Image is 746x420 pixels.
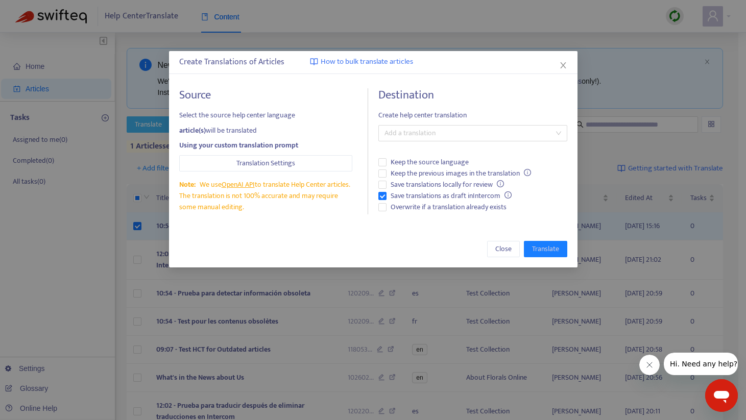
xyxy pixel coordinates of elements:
span: Translation Settings [236,158,295,169]
h4: Destination [378,88,567,102]
div: We use to translate Help Center articles. The translation is not 100% accurate and may require so... [179,179,352,213]
span: Close [495,243,512,255]
span: info-circle [504,191,511,199]
button: Close [558,60,569,71]
div: Using your custom translation prompt [179,140,352,151]
img: image-link [310,58,318,66]
span: Keep the source language [387,157,473,168]
span: Save translations locally for review [387,179,508,190]
iframe: Close message [639,355,660,375]
span: info-circle [496,180,503,187]
button: Translate [524,241,567,257]
span: Select the source help center language [179,110,352,121]
button: Close [487,241,520,257]
h4: Source [179,88,352,102]
span: Keep the previous images in the translation [387,168,535,179]
span: Overwrite if a translation already exists [387,202,511,213]
iframe: Button to launch messaging window [705,379,738,412]
strong: article(s) [179,125,206,136]
span: close [559,61,567,69]
a: OpenAI API [221,179,254,190]
span: How to bulk translate articles [321,56,413,68]
span: Create help center translation [378,110,567,121]
div: will be translated [179,125,352,136]
div: Create Translations of Articles [179,56,567,68]
span: info-circle [523,169,531,176]
button: Translation Settings [179,155,352,171]
a: How to bulk translate articles [310,56,413,68]
span: Save translations as draft in Intercom [387,190,516,202]
span: Note: [179,179,196,190]
iframe: Message from company [664,353,738,375]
